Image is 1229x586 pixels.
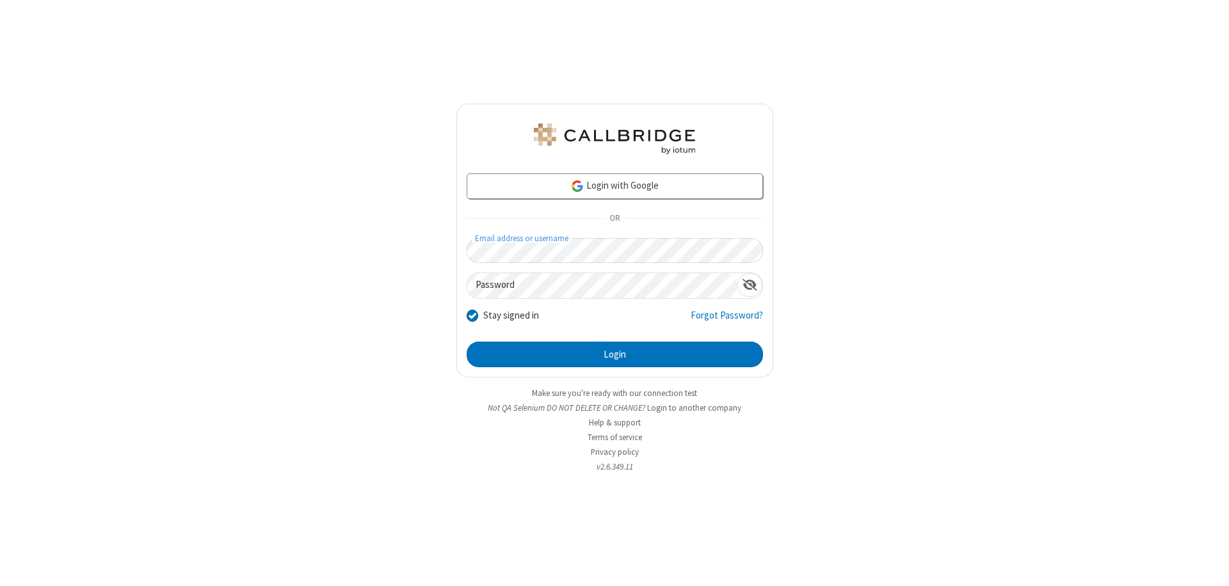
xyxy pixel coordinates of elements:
input: Password [467,273,737,298]
li: Not QA Selenium DO NOT DELETE OR CHANGE? [456,402,773,414]
button: Login to another company [647,402,741,414]
a: Forgot Password? [691,308,763,333]
span: OR [604,210,625,228]
a: Make sure you're ready with our connection test [532,388,697,399]
a: Help & support [589,417,641,428]
label: Stay signed in [483,308,539,323]
img: google-icon.png [570,179,584,193]
li: v2.6.349.11 [456,461,773,473]
a: Login with Google [467,173,763,199]
img: QA Selenium DO NOT DELETE OR CHANGE [531,123,698,154]
button: Login [467,342,763,367]
div: Show password [737,273,762,297]
input: Email address or username [467,238,763,263]
a: Privacy policy [591,447,639,457]
a: Terms of service [588,432,642,443]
